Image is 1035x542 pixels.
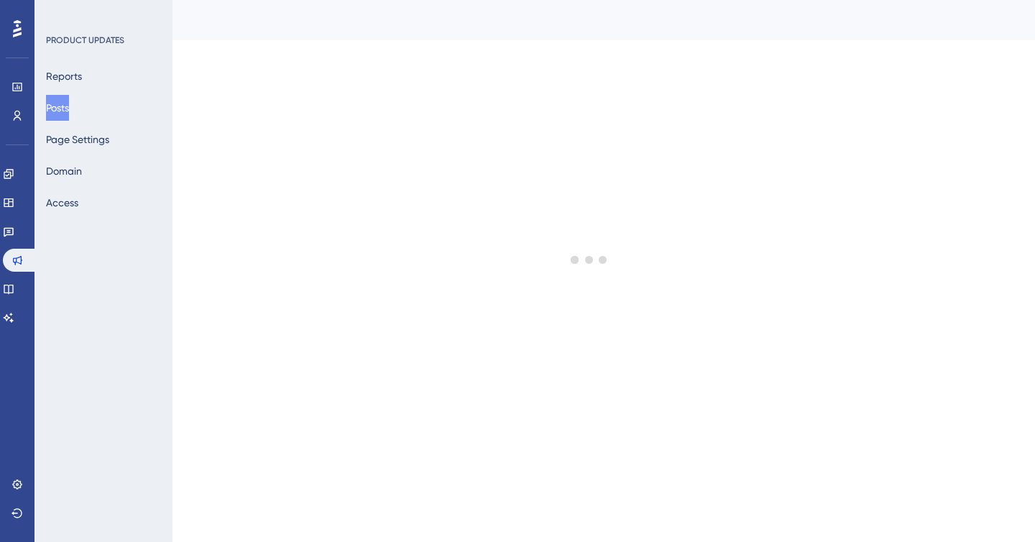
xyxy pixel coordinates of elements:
[46,63,82,89] button: Reports
[46,95,69,121] button: Posts
[46,158,82,184] button: Domain
[46,127,109,152] button: Page Settings
[46,35,124,46] div: PRODUCT UPDATES
[46,190,78,216] button: Access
